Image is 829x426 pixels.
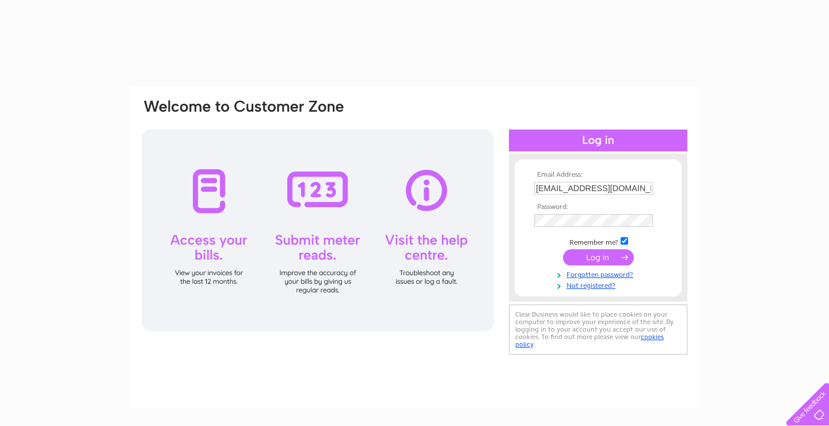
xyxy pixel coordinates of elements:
[515,333,664,348] a: cookies policy
[563,249,634,265] input: Submit
[531,203,665,211] th: Password:
[534,279,665,290] a: Not registered?
[531,235,665,247] td: Remember me?
[534,268,665,279] a: Forgotten password?
[509,305,687,355] div: Clear Business would like to place cookies on your computer to improve your experience of the sit...
[531,171,665,179] th: Email Address:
